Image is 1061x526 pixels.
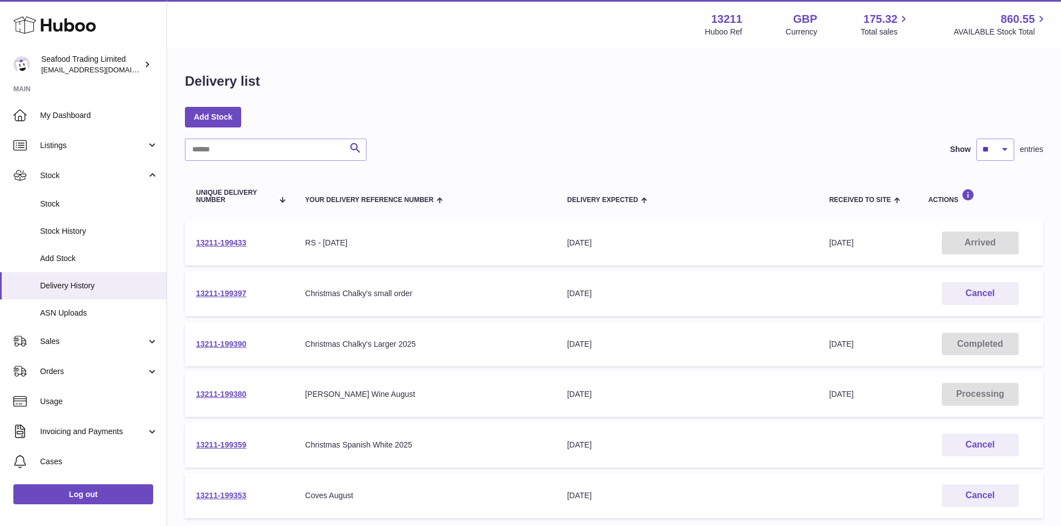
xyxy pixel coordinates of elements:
[40,199,158,209] span: Stock
[40,110,158,121] span: My Dashboard
[41,65,164,74] span: [EMAIL_ADDRESS][DOMAIN_NAME]
[40,281,158,291] span: Delivery History
[1001,12,1035,27] span: 860.55
[567,196,638,204] span: Delivery Expected
[942,282,1019,305] button: Cancel
[305,389,545,400] div: [PERSON_NAME] Wine August
[305,238,545,248] div: RS - [DATE]
[863,12,897,27] span: 175.32
[196,440,246,449] a: 13211-199359
[305,288,545,299] div: Christmas Chalky's small order
[305,490,545,501] div: Coves August
[305,339,545,350] div: Christmas Chalky's Larger 2025
[40,396,158,407] span: Usage
[40,456,158,467] span: Cases
[928,189,1032,204] div: Actions
[40,308,158,318] span: ASN Uploads
[829,238,854,247] span: [DATE]
[705,27,742,37] div: Huboo Ref
[954,27,1048,37] span: AVAILABLE Stock Total
[13,484,153,504] a: Log out
[567,238,806,248] div: [DATE]
[305,196,434,204] span: Your Delivery Reference Number
[860,27,910,37] span: Total sales
[567,440,806,450] div: [DATE]
[567,288,806,299] div: [DATE]
[567,389,806,400] div: [DATE]
[40,336,146,347] span: Sales
[185,72,260,90] h1: Delivery list
[13,56,30,73] img: online@rickstein.com
[185,107,241,127] a: Add Stock
[950,144,971,155] label: Show
[567,339,806,350] div: [DATE]
[793,12,817,27] strong: GBP
[196,390,246,399] a: 13211-199380
[196,238,246,247] a: 13211-199433
[942,434,1019,456] button: Cancel
[196,189,273,204] span: Unique Delivery Number
[942,484,1019,507] button: Cancel
[40,366,146,377] span: Orders
[40,226,158,237] span: Stock History
[40,140,146,151] span: Listings
[41,54,141,75] div: Seafood Trading Limited
[40,426,146,437] span: Invoicing and Payments
[40,253,158,264] span: Add Stock
[567,490,806,501] div: [DATE]
[860,12,910,37] a: 175.32 Total sales
[829,390,854,399] span: [DATE]
[196,491,246,500] a: 13211-199353
[305,440,545,450] div: Christmas Spanish White 2025
[829,340,854,348] span: [DATE]
[829,196,891,204] span: Received to Site
[196,289,246,298] a: 13211-199397
[196,340,246,348] a: 13211-199390
[40,170,146,181] span: Stock
[954,12,1048,37] a: 860.55 AVAILABLE Stock Total
[1020,144,1043,155] span: entries
[786,27,818,37] div: Currency
[711,12,742,27] strong: 13211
